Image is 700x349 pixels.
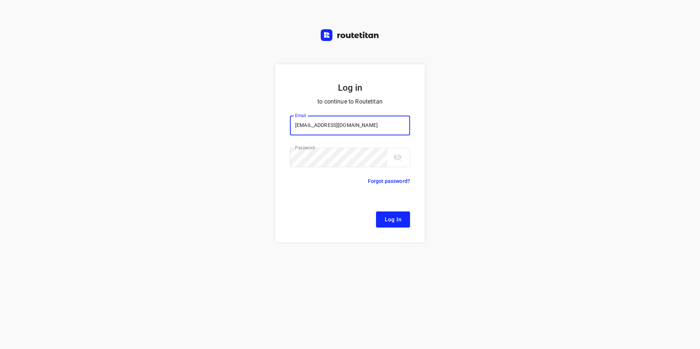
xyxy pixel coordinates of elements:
[321,29,379,41] img: Routetitan
[376,211,410,228] button: Log In
[368,177,410,185] p: Forgot password?
[290,82,410,94] h5: Log in
[390,150,405,165] button: toggle password visibility
[290,97,410,107] p: to continue to Routetitan
[385,215,401,224] span: Log In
